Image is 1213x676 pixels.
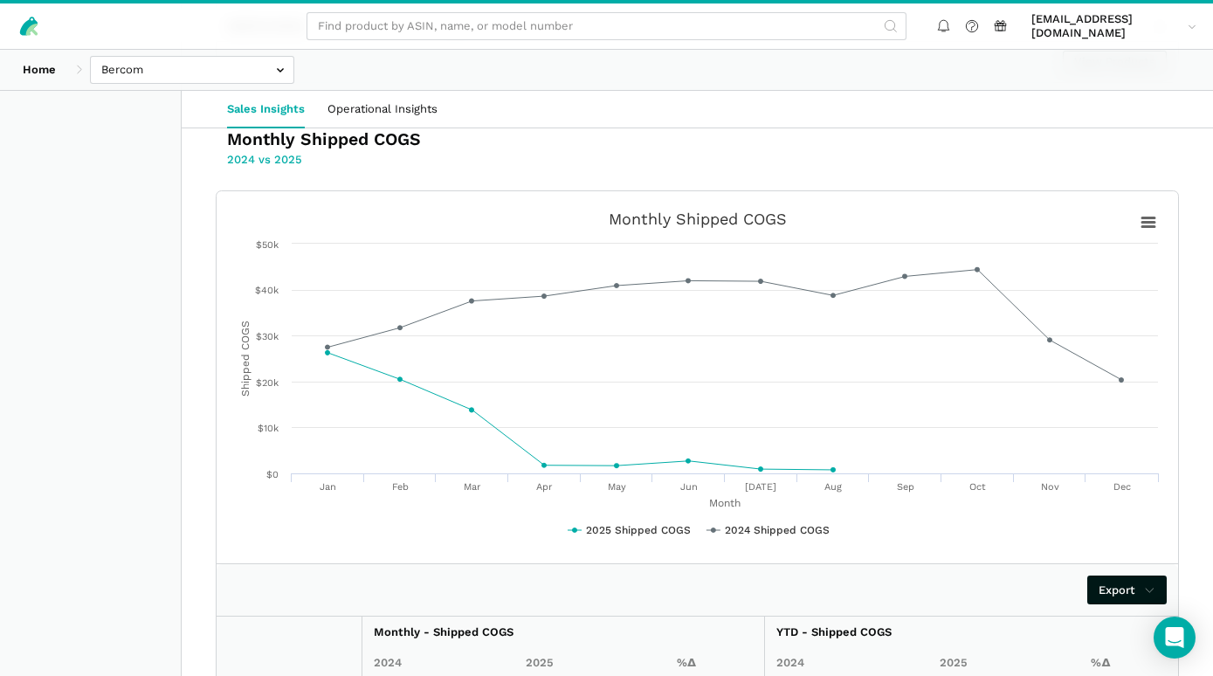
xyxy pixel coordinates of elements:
[266,469,279,480] text: $0
[1113,481,1131,493] text: Dec
[227,128,681,151] h3: Monthly Shipped COGS
[392,481,409,493] text: Feb
[1087,576,1167,604] a: Export
[256,331,279,342] text: $30k
[316,91,449,128] a: Operational Insights
[464,481,481,493] text: Mar
[258,423,279,434] text: $10k
[1099,582,1155,599] span: Export
[216,91,316,128] a: Sales Insights
[536,481,553,493] text: Apr
[239,321,252,397] tspan: Shipped COGS
[1154,617,1196,659] div: Open Intercom Messenger
[586,524,691,536] tspan: 2025 Shipped COGS
[969,481,986,493] text: Oct
[1026,10,1203,44] a: [EMAIL_ADDRESS][DOMAIN_NAME]
[374,625,513,638] strong: Monthly - Shipped COGS
[608,481,626,493] text: May
[897,481,914,493] text: Sep
[256,377,279,389] text: $20k
[824,481,842,493] text: Aug
[680,481,698,493] text: Jun
[725,524,830,536] tspan: 2024 Shipped COGS
[776,625,892,638] strong: YTD - Shipped COGS
[1041,481,1059,493] text: Nov
[709,496,741,508] tspan: Month
[307,12,906,41] input: Find product by ASIN, name, or model number
[90,56,294,85] input: Bercom
[256,239,279,251] text: $50k
[227,151,681,169] p: 2024 vs 2025
[1031,12,1182,41] span: [EMAIL_ADDRESS][DOMAIN_NAME]
[320,481,336,493] text: Jan
[745,481,776,493] text: [DATE]
[11,56,67,85] a: Home
[255,285,279,296] text: $40k
[609,210,787,228] tspan: Monthly Shipped COGS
